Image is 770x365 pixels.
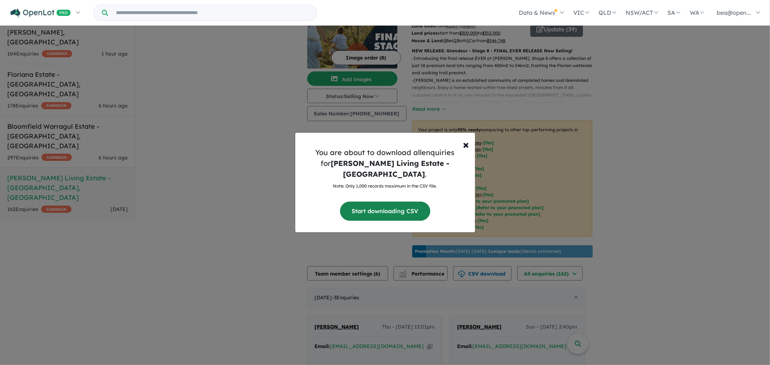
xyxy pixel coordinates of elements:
[301,147,469,180] h5: You are about to download all enquiries for .
[109,5,315,21] input: Try estate name, suburb, builder or developer
[340,202,430,221] button: Start downloading CSV
[301,182,469,190] p: Note: Only 1,000 records maximum in the CSV file.
[717,9,751,16] span: bea@open...
[331,159,449,179] strong: [PERSON_NAME] Living Estate - [GEOGRAPHIC_DATA]
[10,9,71,18] img: Openlot PRO Logo White
[463,137,469,151] span: ×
